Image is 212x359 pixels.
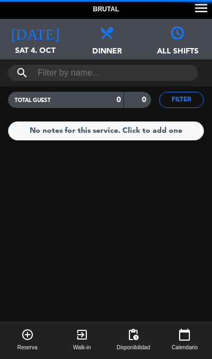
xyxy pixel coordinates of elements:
i: add_circle_outline [21,328,34,341]
span: TOTAL GUEST [15,98,51,103]
i: calendar_today [178,328,191,341]
input: Filter by name... [37,65,169,81]
span: pending_actions [127,328,140,341]
button: Filter [159,92,204,108]
span: Calendario [172,343,197,352]
button: calendar_todayCalendario [158,321,212,359]
button: exit_to_appWalk-in [54,321,109,359]
span: Walk-in [73,343,91,352]
span: Reserva [17,343,37,352]
i: search [16,66,29,79]
strong: 0 [142,96,148,104]
i: [DATE] [11,24,59,39]
span: Brutal [93,4,119,15]
i: exit_to_app [76,328,88,341]
strong: 0 [117,96,121,104]
div: No notes for this service. Click to add one [30,125,182,137]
